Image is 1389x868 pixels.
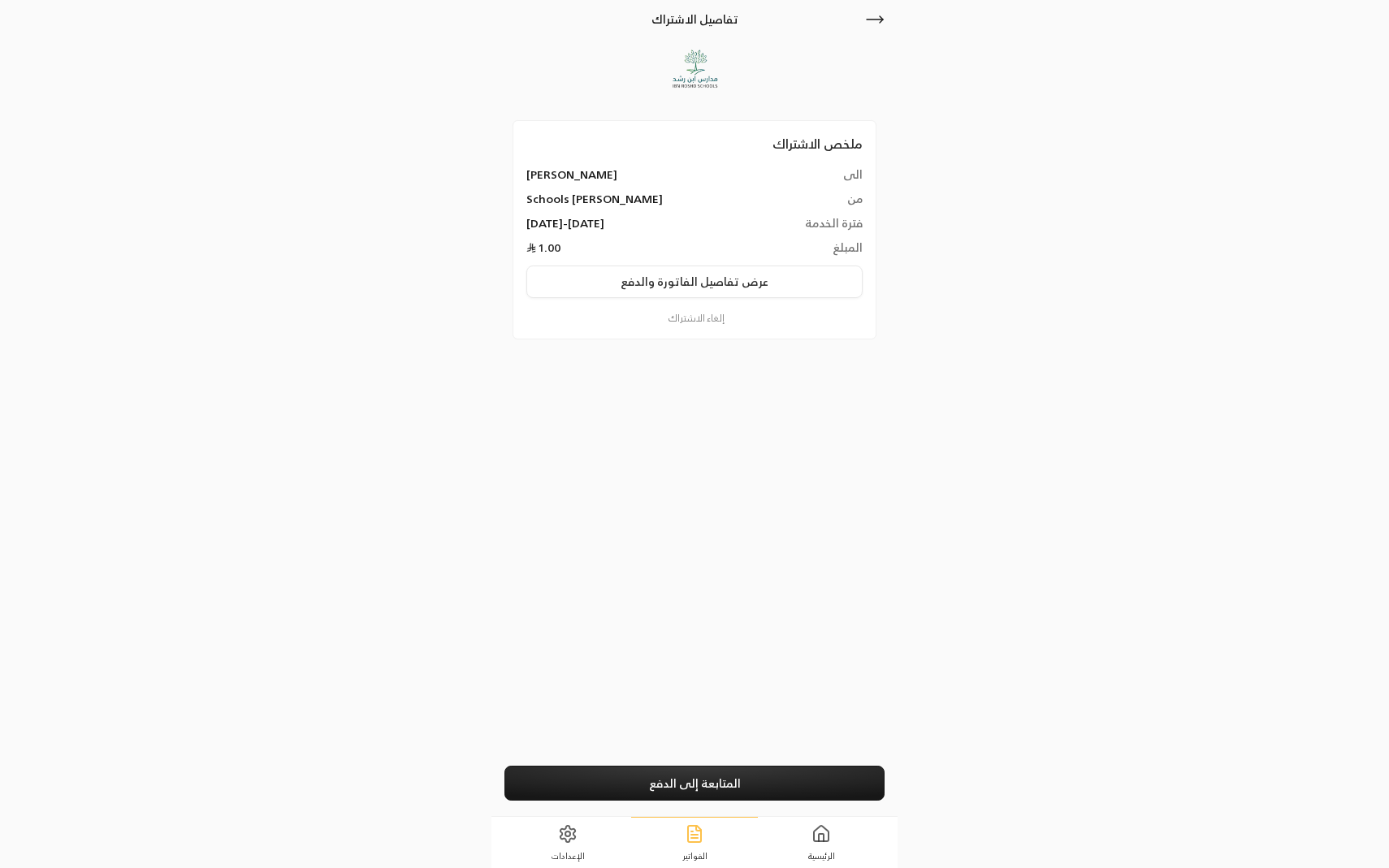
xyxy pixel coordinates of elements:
img: Company Logo [662,42,727,107]
td: [PERSON_NAME] [526,166,763,191]
button: عرض تفاصيل الفاتورة والدفع [526,266,863,298]
h2: ملخص الاشتراك [526,134,863,153]
a: المتابعة إلى الدفع [504,766,885,801]
span: الإعدادات [552,850,585,862]
a: الرئيسية [758,818,885,868]
td: [PERSON_NAME] Schools [526,191,763,215]
td: من [763,191,863,215]
span: الفواتير [682,850,707,862]
td: الى [763,166,863,191]
h2: تفاصيل الاشتراك [651,11,738,28]
a: الإعدادات [504,818,631,868]
td: [DATE] - [DATE] [526,215,763,240]
a: الفواتير [631,817,758,868]
td: فترة الخدمة [763,215,863,240]
span: الرئيسية [808,850,835,862]
button: إلغاء الاشتراك [526,311,863,326]
td: 1.00 [526,240,763,256]
td: المبلغ [763,240,863,256]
